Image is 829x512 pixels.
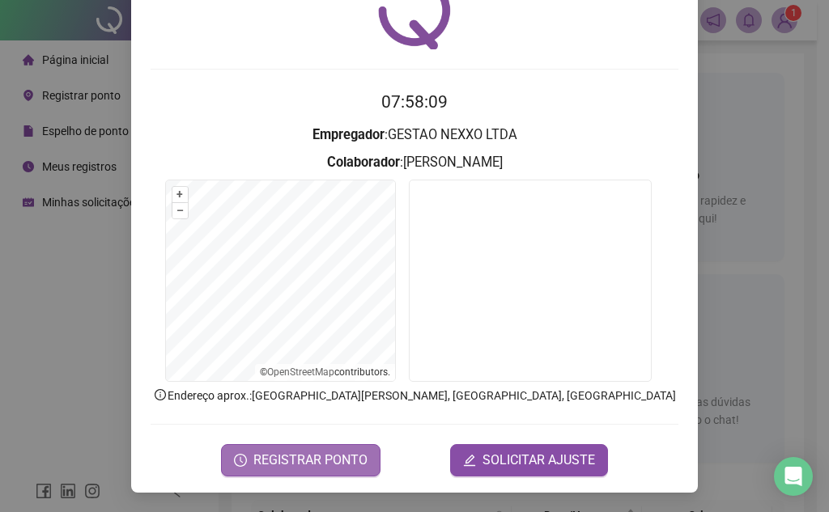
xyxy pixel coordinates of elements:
[260,366,390,378] li: © contributors.
[463,454,476,467] span: edit
[327,154,400,170] strong: Colaborador
[234,454,247,467] span: clock-circle
[172,203,188,218] button: –
[151,125,678,146] h3: : GESTAO NEXXO LTDA
[267,366,334,378] a: OpenStreetMap
[450,444,608,476] button: editSOLICITAR AJUSTE
[312,127,385,142] strong: Empregador
[774,457,813,496] div: Open Intercom Messenger
[221,444,380,476] button: REGISTRAR PONTO
[151,152,678,173] h3: : [PERSON_NAME]
[253,451,368,470] span: REGISTRAR PONTO
[172,187,188,202] button: +
[151,387,678,404] p: Endereço aprox. : [GEOGRAPHIC_DATA][PERSON_NAME], [GEOGRAPHIC_DATA], [GEOGRAPHIC_DATA]
[381,92,448,112] time: 07:58:09
[483,451,595,470] span: SOLICITAR AJUSTE
[153,387,168,402] span: info-circle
